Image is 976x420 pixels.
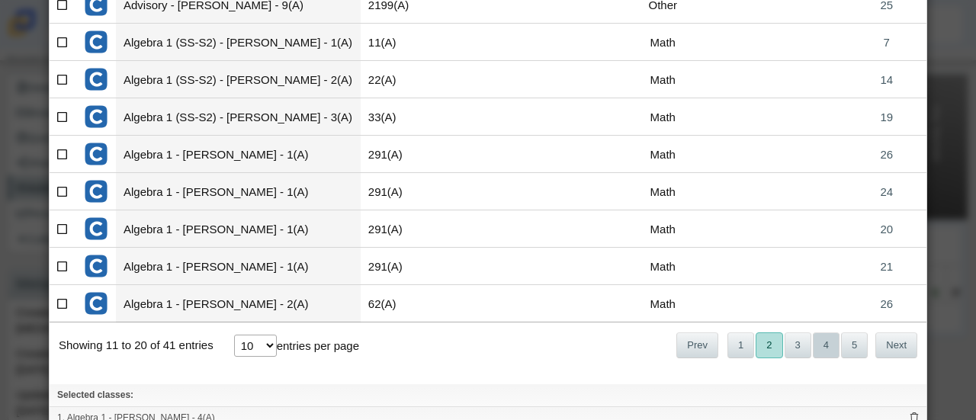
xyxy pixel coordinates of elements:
[116,136,361,173] td: Algebra 1 - [PERSON_NAME] - 1(A)
[601,173,725,210] td: Math
[841,332,868,357] button: 5
[84,179,108,204] img: External class connected through Clever
[785,332,811,357] button: 3
[84,104,108,129] img: External class connected through Clever
[116,24,361,61] td: Algebra 1 (SS-S2) - [PERSON_NAME] - 1(A)
[361,210,601,248] td: 291(A)
[601,285,725,322] td: Math
[847,248,926,284] a: 21
[84,30,108,54] img: External class connected through Clever
[361,248,601,285] td: 291(A)
[116,248,361,285] td: Algebra 1 - [PERSON_NAME] - 1(A)
[116,173,361,210] td: Algebra 1 - [PERSON_NAME] - 1(A)
[116,285,361,322] td: Algebra 1 - [PERSON_NAME] - 2(A)
[847,136,926,172] a: 26
[601,136,725,173] td: Math
[116,61,361,98] td: Algebra 1 (SS-S2) - [PERSON_NAME] - 2(A)
[813,332,840,357] button: 4
[84,254,108,278] img: External class connected through Clever
[116,98,361,136] td: Algebra 1 (SS-S2) - [PERSON_NAME] - 3(A)
[361,173,601,210] td: 291(A)
[84,142,108,166] img: External class connected through Clever
[361,285,601,322] td: 62(A)
[601,98,725,136] td: Math
[50,322,213,368] div: Showing 11 to 20 of 41 entries
[676,332,718,357] button: Previous
[601,248,725,285] td: Math
[601,24,725,61] td: Math
[847,285,926,322] a: 26
[84,291,108,316] img: External class connected through Clever
[727,332,754,357] button: 1
[116,210,361,248] td: Algebra 1 - [PERSON_NAME] - 1(A)
[57,390,133,400] b: Selected classes:
[277,339,359,352] label: entries per page
[84,216,108,241] img: External class connected through Clever
[756,332,782,357] button: 2
[361,136,601,173] td: 291(A)
[847,210,926,247] a: 20
[875,332,917,357] button: Next
[847,173,926,210] a: 24
[601,210,725,248] td: Math
[847,61,926,98] a: 14
[601,61,725,98] td: Math
[847,24,926,60] a: 7
[675,332,917,357] nav: pagination
[361,24,601,61] td: 11(A)
[847,98,926,135] a: 19
[361,61,601,98] td: 22(A)
[84,67,108,91] img: External class connected through Clever
[361,98,601,136] td: 33(A)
